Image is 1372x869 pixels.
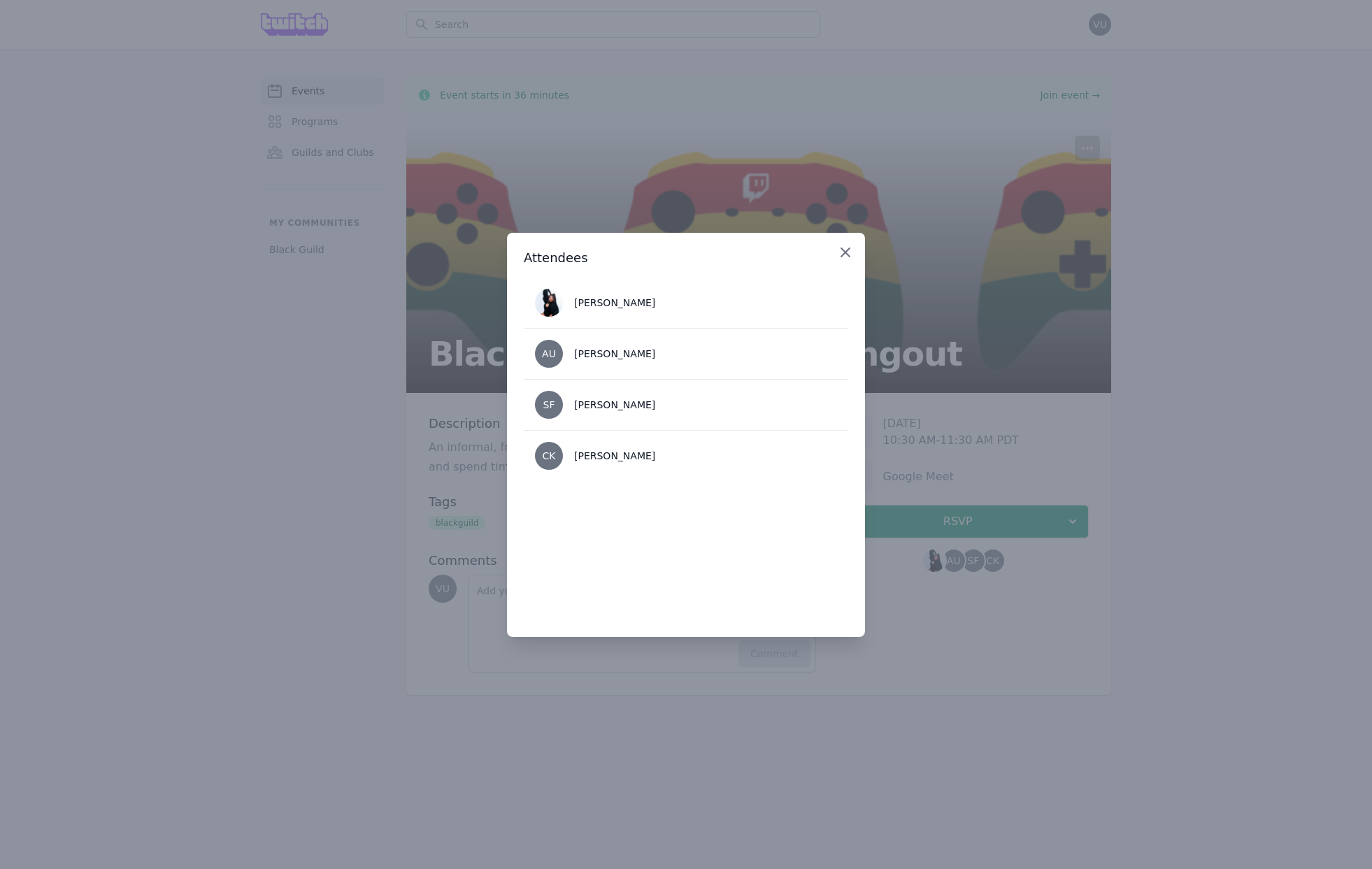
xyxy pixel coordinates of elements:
h3: Attendees [524,250,848,266]
div: [PERSON_NAME] [574,449,655,463]
span: SF [543,400,555,410]
span: CK [543,451,556,461]
span: AU [542,349,556,359]
div: [PERSON_NAME] [574,347,655,361]
div: [PERSON_NAME] [574,296,655,310]
div: [PERSON_NAME] [574,398,655,412]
